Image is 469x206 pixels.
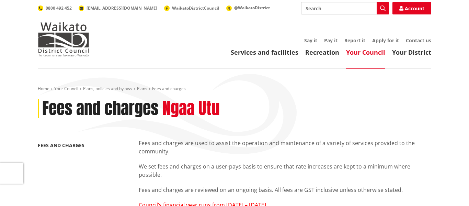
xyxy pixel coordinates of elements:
[406,37,431,44] a: Contact us
[42,99,159,119] h1: Fees and charges
[139,139,431,155] p: Fees and charges are used to assist the operation and maintenance of a variety of services provid...
[38,142,84,149] a: Fees and charges
[139,162,431,179] p: We set fees and charges on a user-pays basis to ensure that rate increases are kept to a minimum ...
[54,86,78,91] a: Your Council
[324,37,338,44] a: Pay it
[392,48,431,56] a: Your District
[38,22,89,56] img: Waikato District Council - Te Kaunihera aa Takiwaa o Waikato
[346,48,385,56] a: Your Council
[79,5,157,11] a: [EMAIL_ADDRESS][DOMAIN_NAME]
[231,48,298,56] a: Services and facilities
[139,186,431,194] p: Fees and charges are reviewed on an ongoing basis. All fees are GST inclusive unless otherwise st...
[164,5,219,11] a: WaikatoDistrictCouncil
[162,99,220,119] h2: Ngaa Utu
[305,48,339,56] a: Recreation
[226,5,270,11] a: @WaikatoDistrict
[38,86,431,92] nav: breadcrumb
[304,37,317,44] a: Say it
[83,86,132,91] a: Plans, policies and bylaws
[137,86,147,91] a: Plans
[234,5,270,11] span: @WaikatoDistrict
[172,5,219,11] span: WaikatoDistrictCouncil
[301,2,389,14] input: Search input
[46,5,72,11] span: 0800 492 452
[372,37,399,44] a: Apply for it
[152,86,186,91] span: Fees and charges
[344,37,365,44] a: Report it
[38,5,72,11] a: 0800 492 452
[87,5,157,11] span: [EMAIL_ADDRESS][DOMAIN_NAME]
[38,86,49,91] a: Home
[392,2,431,14] a: Account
